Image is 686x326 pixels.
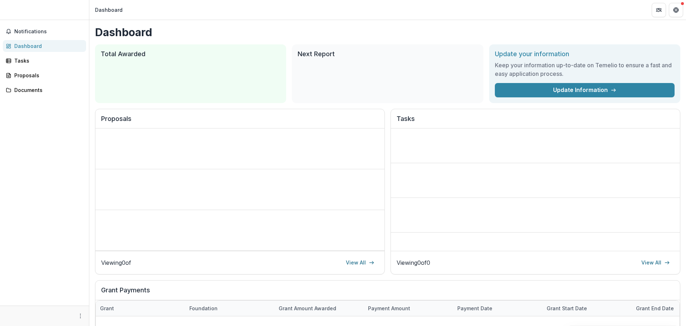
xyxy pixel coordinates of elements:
[637,257,674,268] a: View All
[3,84,86,96] a: Documents
[3,55,86,67] a: Tasks
[101,286,674,300] h2: Grant Payments
[3,40,86,52] a: Dashboard
[495,61,675,78] h3: Keep your information up-to-date on Temelio to ensure a fast and easy application process.
[495,83,675,97] a: Update Information
[397,115,674,128] h2: Tasks
[298,50,477,58] h2: Next Report
[495,50,675,58] h2: Update your information
[101,50,280,58] h2: Total Awarded
[397,258,430,267] p: Viewing 0 of 0
[14,86,80,94] div: Documents
[14,42,80,50] div: Dashboard
[76,312,85,320] button: More
[14,72,80,79] div: Proposals
[669,3,683,17] button: Get Help
[14,29,83,35] span: Notifications
[101,258,131,267] p: Viewing 0 of
[3,26,86,37] button: Notifications
[652,3,666,17] button: Partners
[101,115,379,128] h2: Proposals
[95,26,680,39] h1: Dashboard
[342,257,379,268] a: View All
[14,57,80,64] div: Tasks
[92,5,125,15] nav: breadcrumb
[3,69,86,81] a: Proposals
[95,6,123,14] div: Dashboard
